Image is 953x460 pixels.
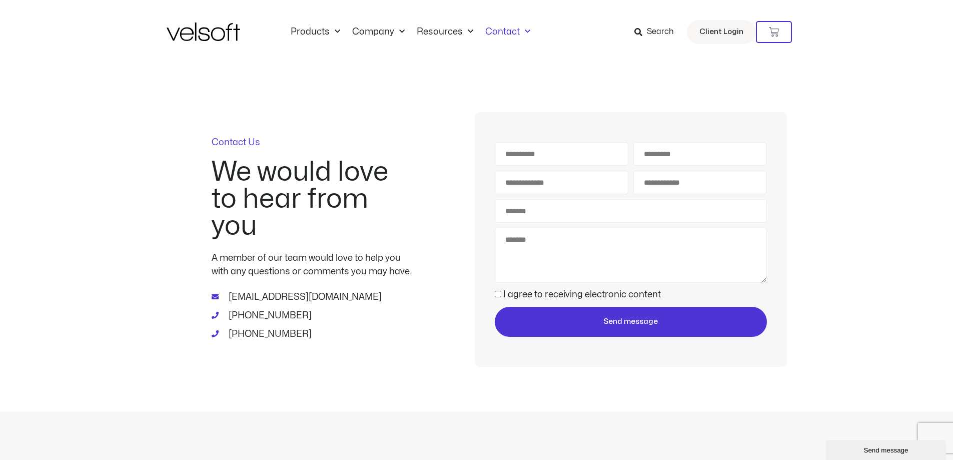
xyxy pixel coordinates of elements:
[495,307,766,337] button: Send message
[647,26,674,39] span: Search
[226,309,312,322] span: [PHONE_NUMBER]
[167,23,240,41] img: Velsoft Training Materials
[699,26,743,39] span: Client Login
[285,27,536,38] nav: Menu
[285,27,346,38] a: ProductsMenu Toggle
[479,27,536,38] a: ContactMenu Toggle
[212,138,412,147] p: Contact Us
[346,27,411,38] a: CompanyMenu Toggle
[603,316,658,328] span: Send message
[826,438,948,460] iframe: chat widget
[634,24,681,41] a: Search
[226,327,312,341] span: [PHONE_NUMBER]
[212,159,412,240] h2: We would love to hear from you
[411,27,479,38] a: ResourcesMenu Toggle
[503,290,661,299] label: I agree to receiving electronic content
[687,20,756,44] a: Client Login
[212,290,412,304] a: [EMAIL_ADDRESS][DOMAIN_NAME]
[226,290,382,304] span: [EMAIL_ADDRESS][DOMAIN_NAME]
[212,251,412,278] p: A member of our team would love to help you with any questions or comments you may have.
